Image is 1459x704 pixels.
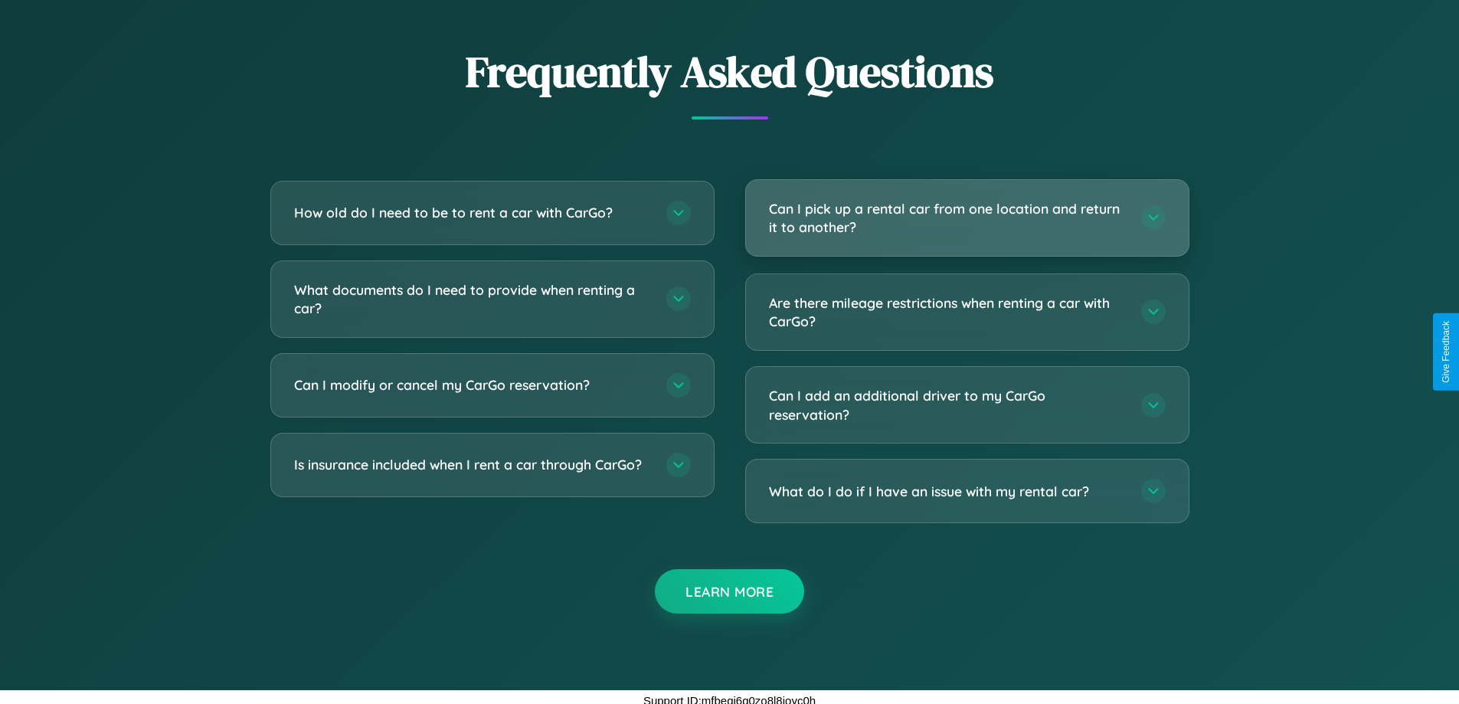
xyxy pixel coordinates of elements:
h3: What documents do I need to provide when renting a car? [294,280,651,318]
h3: Can I add an additional driver to my CarGo reservation? [769,386,1126,424]
div: Give Feedback [1441,321,1451,383]
h3: Can I pick up a rental car from one location and return it to another? [769,199,1126,237]
h3: Is insurance included when I rent a car through CarGo? [294,455,651,474]
h3: Are there mileage restrictions when renting a car with CarGo? [769,293,1126,331]
button: Learn More [655,569,804,614]
h3: How old do I need to be to rent a car with CarGo? [294,203,651,222]
h3: What do I do if I have an issue with my rental car? [769,482,1126,501]
h3: Can I modify or cancel my CarGo reservation? [294,375,651,395]
h2: Frequently Asked Questions [270,42,1189,101]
